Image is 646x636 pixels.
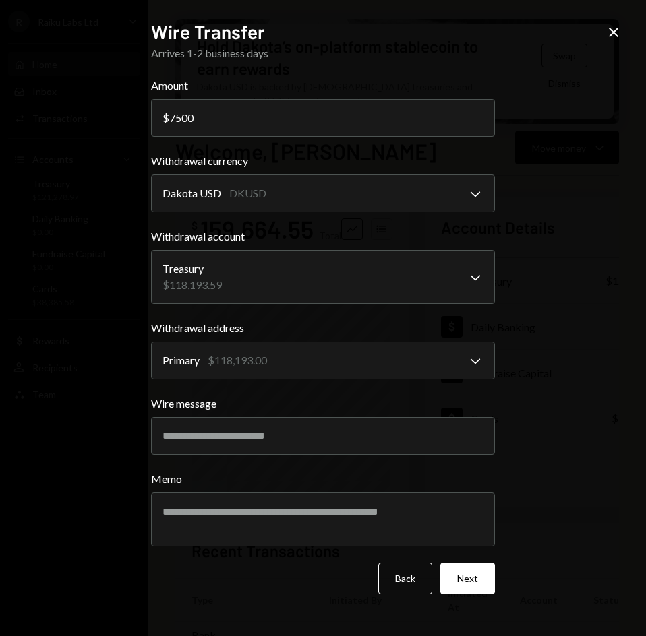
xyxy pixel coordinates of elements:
[151,395,495,412] label: Wire message
[163,111,169,124] div: $
[151,250,495,304] button: Withdrawal account
[151,153,495,169] label: Withdrawal currency
[440,563,495,594] button: Next
[151,77,495,94] label: Amount
[151,19,495,45] h2: Wire Transfer
[208,352,267,369] div: $118,193.00
[151,228,495,245] label: Withdrawal account
[151,174,495,212] button: Withdrawal currency
[229,185,266,201] div: DKUSD
[151,45,495,61] div: Arrives 1-2 business days
[151,99,495,137] input: 0.00
[151,342,495,379] button: Withdrawal address
[151,320,495,336] label: Withdrawal address
[151,471,495,487] label: Memo
[378,563,432,594] button: Back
